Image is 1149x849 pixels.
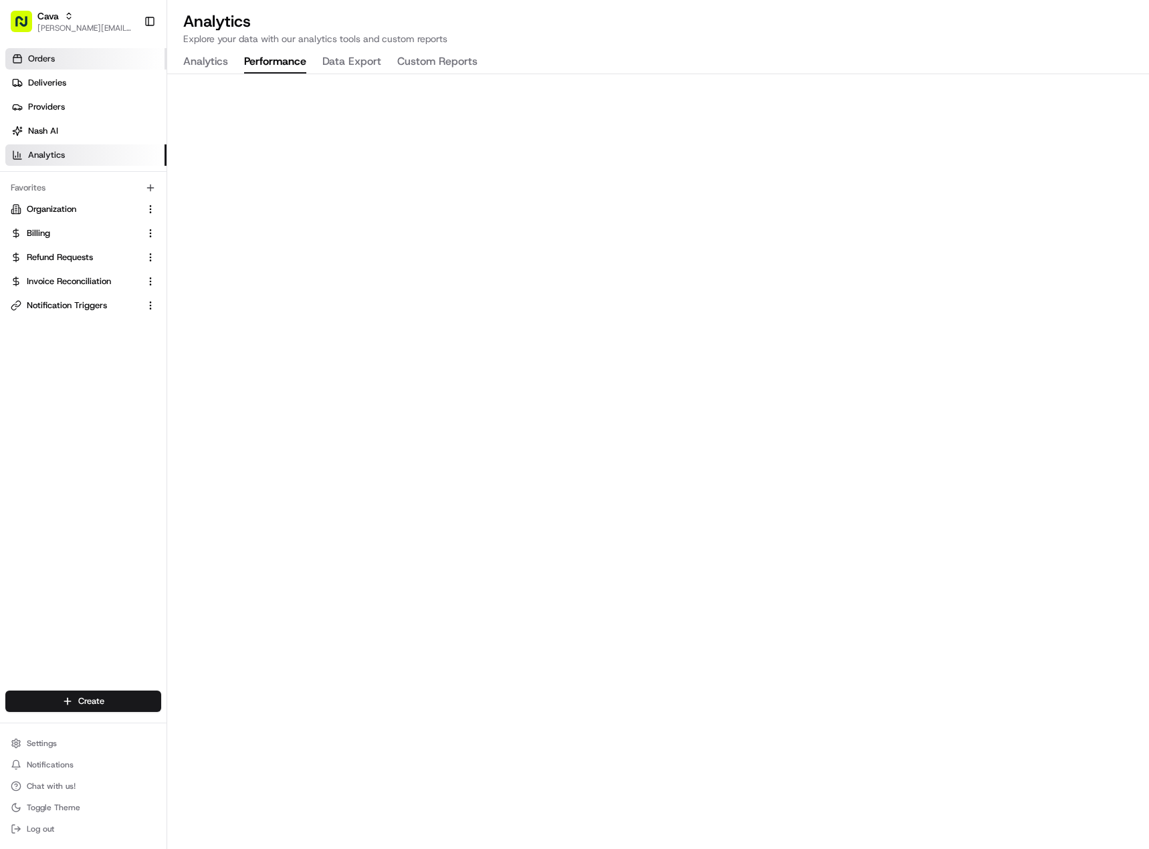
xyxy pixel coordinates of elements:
a: Deliveries [5,72,167,94]
button: Notification Triggers [5,295,161,316]
span: Providers [28,101,65,113]
a: 💻API Documentation [108,293,220,318]
span: Toggle Theme [27,802,80,813]
h2: Analytics [183,11,1133,32]
a: Invoice Reconciliation [11,275,140,287]
button: Create [5,691,161,712]
span: Invoice Reconciliation [27,275,111,287]
div: Past conversations [13,174,90,185]
span: Wisdom [PERSON_NAME] [41,207,142,218]
span: Chat with us! [27,781,76,792]
div: 📗 [13,300,24,311]
div: 💻 [113,300,124,311]
span: Create [78,695,104,707]
span: API Documentation [126,299,215,312]
span: [DATE] [152,207,180,218]
button: Cava [37,9,59,23]
button: Data Export [322,51,381,74]
span: Notification Triggers [27,299,107,312]
span: Organization [27,203,76,215]
img: 1736555255976-a54dd68f-1ca7-489b-9aae-adbdc363a1c4 [27,244,37,255]
img: 1736555255976-a54dd68f-1ca7-489b-9aae-adbdc363a1c4 [27,208,37,219]
span: Orders [28,53,55,65]
button: Settings [5,734,161,753]
button: Refund Requests [5,247,161,268]
button: Notifications [5,755,161,774]
span: • [145,243,150,254]
button: Start new chat [227,132,243,148]
a: Powered byPylon [94,331,162,342]
img: Wisdom Oko [13,231,35,257]
span: Knowledge Base [27,299,102,312]
button: Organization [5,199,161,220]
button: See all [207,171,243,187]
a: Notification Triggers [11,299,140,312]
span: Pylon [133,332,162,342]
p: Explore your data with our analytics tools and custom reports [183,32,1133,45]
span: Deliveries [28,77,66,89]
span: Notifications [27,759,74,770]
button: Performance [244,51,306,74]
span: Wisdom [PERSON_NAME] [41,243,142,254]
div: Favorites [5,177,161,199]
span: Analytics [28,149,65,161]
button: Custom Reports [397,51,478,74]
button: Chat with us! [5,777,161,796]
button: Log out [5,820,161,838]
button: Cava[PERSON_NAME][EMAIL_ADDRESS][PERSON_NAME][DOMAIN_NAME] [5,5,138,37]
iframe: Performance [167,74,1149,849]
a: Analytics [5,144,167,166]
button: Invoice Reconciliation [5,271,161,292]
a: Billing [11,227,140,239]
span: Log out [27,824,54,834]
button: [PERSON_NAME][EMAIL_ADDRESS][PERSON_NAME][DOMAIN_NAME] [37,23,133,33]
button: Analytics [183,51,228,74]
span: Refund Requests [27,251,93,263]
span: Nash AI [28,125,58,137]
a: Refund Requests [11,251,140,263]
span: Settings [27,738,57,749]
button: Billing [5,223,161,244]
img: Wisdom Oko [13,195,35,221]
button: Toggle Theme [5,798,161,817]
a: 📗Knowledge Base [8,293,108,318]
span: • [145,207,150,218]
a: Providers [5,96,167,118]
a: Nash AI [5,120,167,142]
a: Organization [11,203,140,215]
span: Billing [27,227,50,239]
a: Orders [5,48,167,70]
span: [DATE] [152,243,180,254]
